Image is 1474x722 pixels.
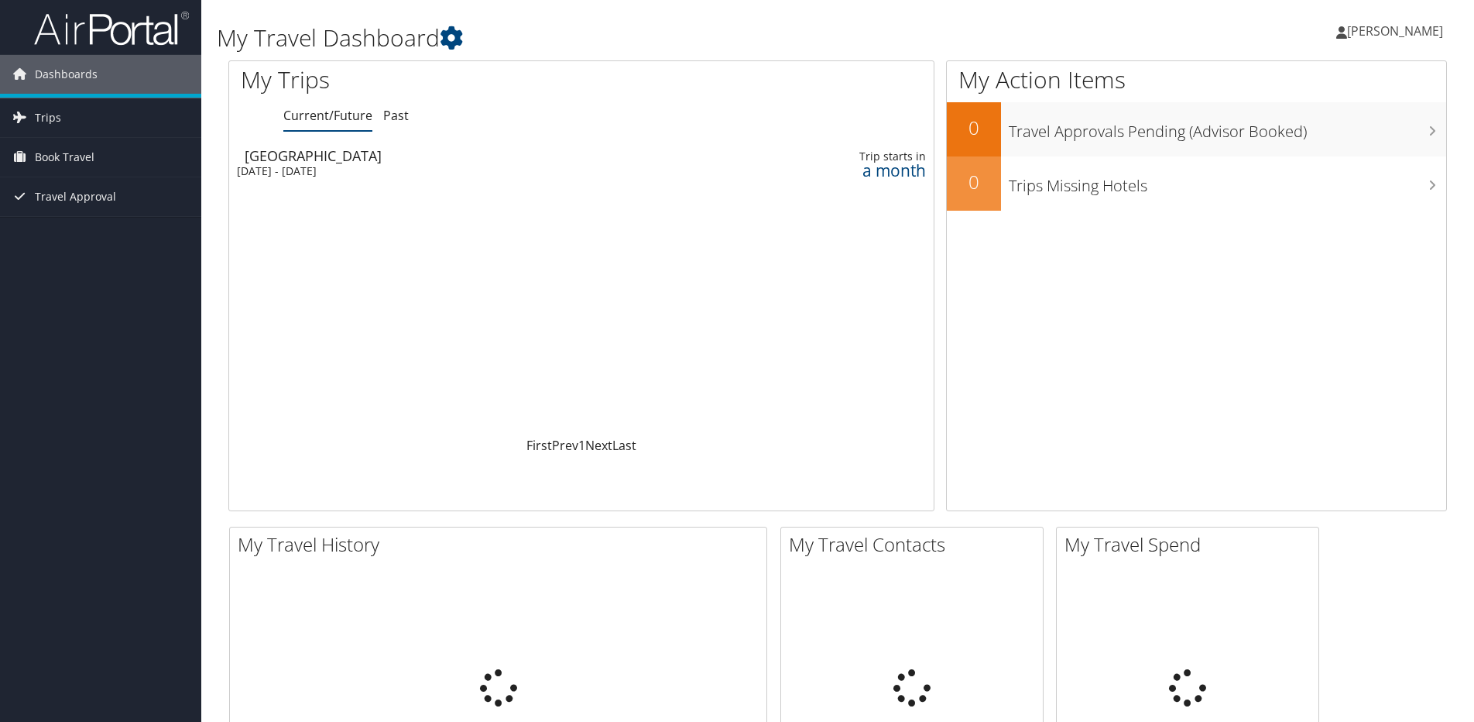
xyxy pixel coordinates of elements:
[578,437,585,454] a: 1
[947,64,1446,96] h1: My Action Items
[383,107,409,124] a: Past
[771,150,926,163] div: Trip starts in
[241,64,629,96] h1: My Trips
[612,437,636,454] a: Last
[552,437,578,454] a: Prev
[1336,8,1459,54] a: [PERSON_NAME]
[35,177,116,216] span: Travel Approval
[947,156,1446,211] a: 0Trips Missing Hotels
[238,531,766,558] h2: My Travel History
[35,138,94,177] span: Book Travel
[1009,113,1446,143] h3: Travel Approvals Pending (Advisor Booked)
[1009,167,1446,197] h3: Trips Missing Hotels
[283,107,372,124] a: Current/Future
[947,115,1001,141] h2: 0
[1347,22,1443,40] span: [PERSON_NAME]
[771,163,926,177] div: a month
[217,22,1044,54] h1: My Travel Dashboard
[245,149,687,163] div: [GEOGRAPHIC_DATA]
[526,437,552,454] a: First
[1064,531,1318,558] h2: My Travel Spend
[237,164,679,178] div: [DATE] - [DATE]
[947,102,1446,156] a: 0Travel Approvals Pending (Advisor Booked)
[35,98,61,137] span: Trips
[35,55,98,94] span: Dashboards
[34,10,189,46] img: airportal-logo.png
[585,437,612,454] a: Next
[947,169,1001,195] h2: 0
[789,531,1043,558] h2: My Travel Contacts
